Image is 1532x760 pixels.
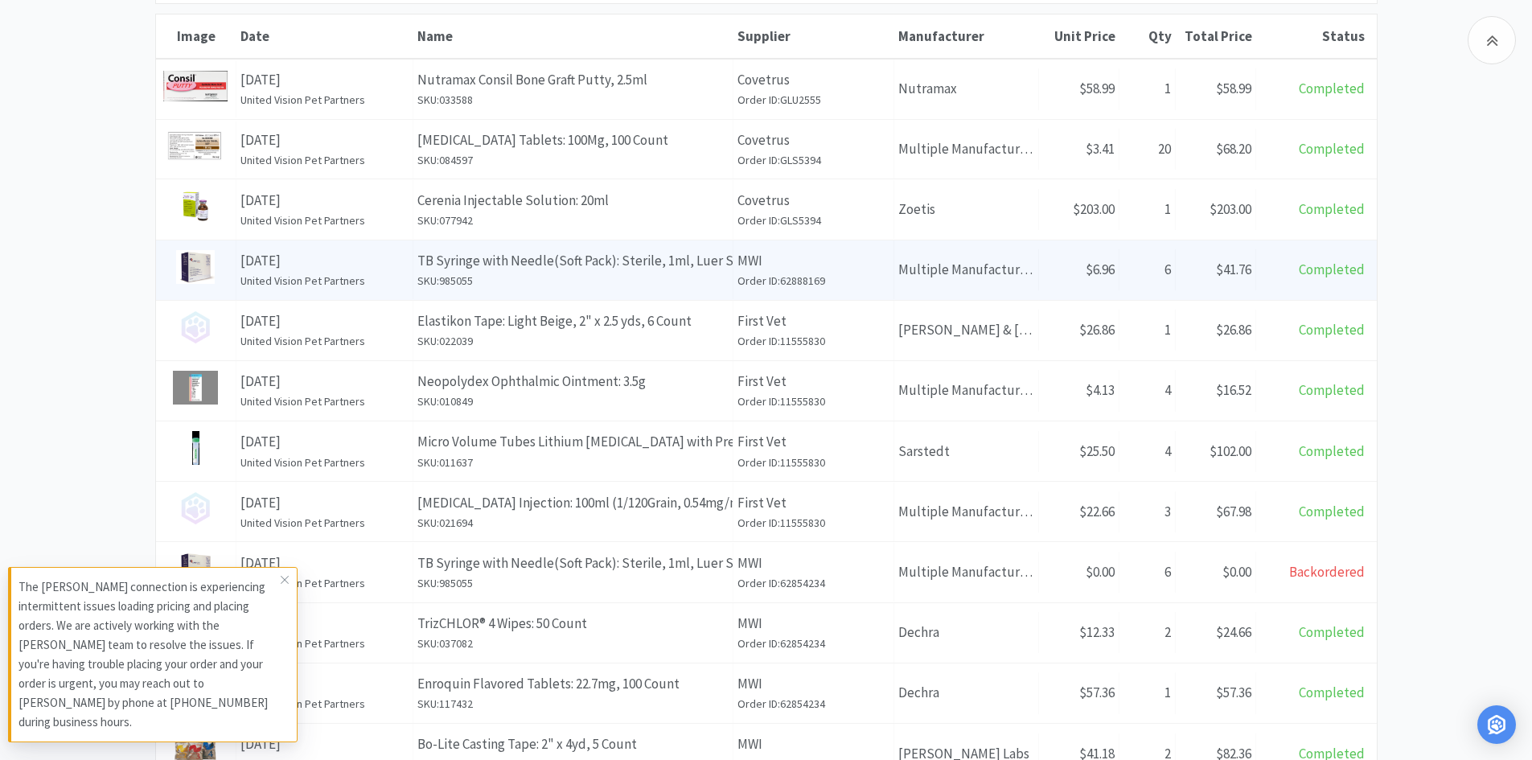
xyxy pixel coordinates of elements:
[737,392,889,410] h6: Order ID: 11555830
[1119,552,1176,593] div: 6
[240,91,409,109] h6: United Vision Pet Partners
[894,491,1039,532] div: Multiple Manufacturers
[1180,27,1252,45] div: Total Price
[417,371,729,392] p: Neopolydex Ophthalmic Ointment: 3.5g
[417,695,729,713] h6: SKU: 117432
[417,431,729,453] p: Micro Volume Tubes Lithium [MEDICAL_DATA] with Prepared Screw Green Cap: 1.3ml, 100 Count
[1299,321,1365,339] span: Completed
[1123,27,1172,45] div: Qty
[240,250,409,272] p: [DATE]
[240,272,409,290] h6: United Vision Pet Partners
[894,310,1039,351] div: [PERSON_NAME] & [PERSON_NAME]
[240,190,409,212] p: [DATE]
[1299,261,1365,278] span: Completed
[1210,200,1251,218] span: $203.00
[240,129,409,151] p: [DATE]
[737,613,889,635] p: MWI
[240,332,409,350] h6: United Vision Pet Partners
[1299,200,1365,218] span: Completed
[1289,563,1365,581] span: Backordered
[1299,503,1365,520] span: Completed
[1079,623,1115,641] span: $12.33
[240,151,409,169] h6: United Vision Pet Partners
[1216,381,1251,399] span: $16.52
[240,454,409,471] h6: United Vision Pet Partners
[1043,27,1115,45] div: Unit Price
[894,370,1039,411] div: Multiple Manufacturers
[894,129,1039,170] div: Multiple Manufacturers
[417,613,729,635] p: TrizCHLOR® 4 Wipes: 50 Count
[894,431,1039,472] div: Sarstedt
[417,392,729,410] h6: SKU: 010849
[1119,129,1176,170] div: 20
[240,673,409,695] p: [DATE]
[176,552,215,585] img: 61349bb1d22c40e8851502c9f118ac7d_273158.png
[737,492,889,514] p: First Vet
[737,190,889,212] p: Covetrus
[240,553,409,574] p: [DATE]
[1210,442,1251,460] span: $102.00
[417,635,729,652] h6: SKU: 037082
[1119,431,1176,472] div: 4
[240,635,409,652] h6: United Vision Pet Partners
[1477,705,1516,744] div: Open Intercom Messenger
[240,69,409,91] p: [DATE]
[417,272,729,290] h6: SKU: 985055
[737,673,889,695] p: MWI
[1119,612,1176,653] div: 2
[163,131,228,162] img: c01401b40468422ca60babbab44bf97d_785496.png
[1216,623,1251,641] span: $24.66
[1216,140,1251,158] span: $68.20
[1079,503,1115,520] span: $22.66
[1119,310,1176,351] div: 1
[1216,80,1251,97] span: $58.99
[417,514,729,532] h6: SKU: 021694
[179,491,212,525] img: no_image.png
[737,733,889,755] p: MWI
[240,574,409,592] h6: United Vision Pet Partners
[1119,68,1176,109] div: 1
[417,190,729,212] p: Cerenia Injectable Solution: 20ml
[737,91,889,109] h6: Order ID: GLU2555
[1086,563,1115,581] span: $0.00
[737,272,889,290] h6: Order ID: 62888169
[240,613,409,635] p: [DATE]
[417,492,729,514] p: [MEDICAL_DATA] Injection: 100ml (1/120Grain, 0.54mg/ml)
[240,371,409,392] p: [DATE]
[1079,321,1115,339] span: $26.86
[1216,321,1251,339] span: $26.86
[894,189,1039,230] div: Zoetis
[240,492,409,514] p: [DATE]
[1119,370,1176,411] div: 4
[1079,442,1115,460] span: $25.50
[1079,80,1115,97] span: $58.99
[737,69,889,91] p: Covetrus
[1299,442,1365,460] span: Completed
[737,454,889,471] h6: Order ID: 11555830
[417,673,729,695] p: Enroquin Flavored Tablets: 22.7mg, 100 Count
[1079,684,1115,701] span: $57.36
[240,514,409,532] h6: United Vision Pet Partners
[1086,261,1115,278] span: $6.96
[737,27,890,45] div: Supplier
[894,249,1039,290] div: Multiple Manufacturers
[163,71,228,101] img: 2ecb440829af44b09523c965a7c68c64_31746.png
[894,672,1039,713] div: Dechra
[1216,684,1251,701] span: $57.36
[894,552,1039,593] div: Multiple Manufacturers
[240,695,409,713] h6: United Vision Pet Partners
[1260,27,1365,45] div: Status
[1299,684,1365,701] span: Completed
[894,68,1039,109] div: Nutramax
[160,27,232,45] div: Image
[417,733,729,755] p: Bo-Lite Casting Tape: 2" x 4yd, 5 Count
[417,574,729,592] h6: SKU: 985055
[240,431,409,453] p: [DATE]
[240,27,409,45] div: Date
[737,431,889,453] p: First Vet
[417,310,729,332] p: Elastikon Tape: Light Beige, 2" x 2.5 yds, 6 Count
[179,310,212,344] img: no_image.png
[417,553,729,574] p: TB Syringe with Needle(Soft Pack): Sterile, 1ml, Luer Slip, 25g x 5/8", 100 Count
[737,310,889,332] p: First Vet
[417,332,729,350] h6: SKU: 022039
